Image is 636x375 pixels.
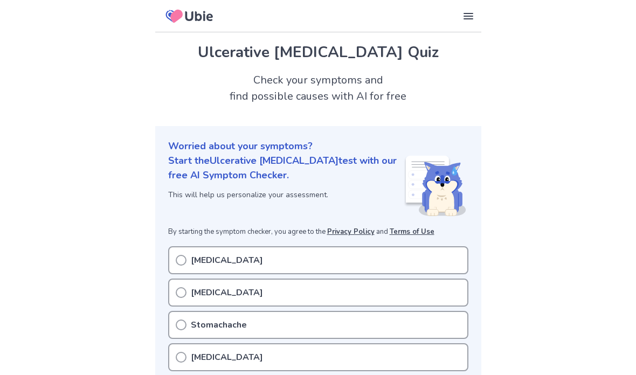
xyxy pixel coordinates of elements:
a: Privacy Policy [327,227,375,237]
p: By starting the symptom checker, you agree to the and [168,227,468,238]
p: [MEDICAL_DATA] [191,351,263,364]
p: Start the Ulcerative [MEDICAL_DATA] test with our free AI Symptom Checker. [168,154,404,183]
p: [MEDICAL_DATA] [191,254,263,267]
h2: Check your symptoms and find possible causes with AI for free [155,72,481,105]
h1: Ulcerative [MEDICAL_DATA] Quiz [168,41,468,64]
p: Stomachache [191,318,247,331]
p: [MEDICAL_DATA] [191,286,263,299]
p: Worried about your symptoms? [168,139,468,154]
p: This will help us personalize your assessment. [168,189,404,200]
a: Terms of Use [390,227,434,237]
img: Shiba [404,156,466,216]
